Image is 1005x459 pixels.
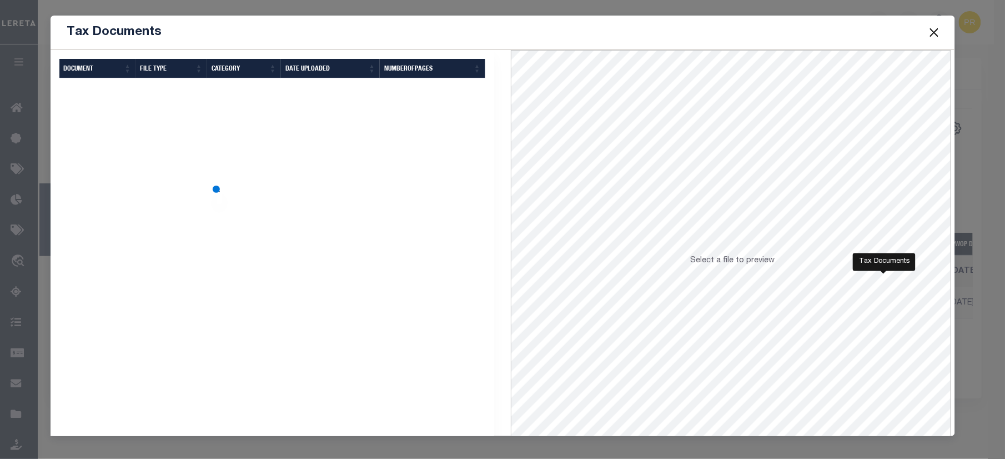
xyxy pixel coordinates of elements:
[207,59,281,78] th: CATEGORY
[691,257,775,265] span: Select a file to preview
[853,253,916,271] div: Tax Documents
[135,59,207,78] th: FILE TYPE
[380,59,485,78] th: NumberOfPages
[59,59,136,78] th: DOCUMENT
[281,59,380,78] th: Date Uploaded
